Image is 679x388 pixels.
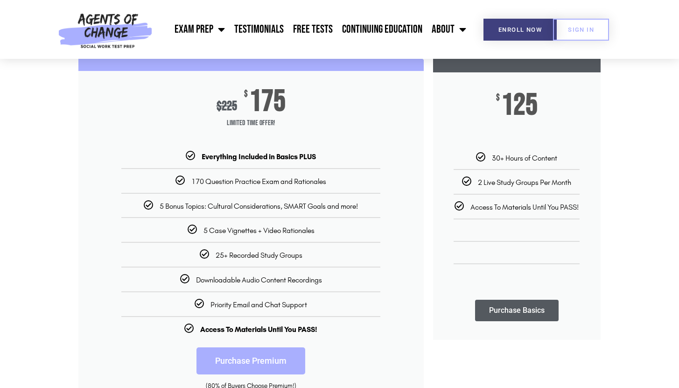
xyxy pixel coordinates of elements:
a: SIGN IN [553,19,609,41]
span: SIGN IN [568,27,594,33]
span: 30+ Hours of Content [492,154,557,162]
span: Access To Materials Until You PASS! [470,203,579,212]
span: $ [244,90,248,99]
a: Purchase Premium [196,347,305,374]
span: 25+ Recorded Study Groups [216,251,302,260]
nav: Menu [157,18,471,41]
a: Continuing Education [337,18,427,41]
span: Limited Time Offer! [78,114,424,133]
span: Downloadable Audio Content Recordings [196,275,322,284]
div: 225 [217,99,237,114]
span: $ [496,93,500,103]
span: 2 Live Study Groups Per Month [478,178,571,187]
span: 5 Bonus Topics: Cultural Considerations, SMART Goals and more! [160,202,358,211]
span: 175 [249,90,286,114]
span: 170 Question Practice Exam and Rationales [191,177,326,186]
a: Testimonials [230,18,288,41]
b: Access To Materials Until You PASS! [200,325,317,334]
span: 5 Case Vignettes + Video Rationales [203,226,315,235]
span: $ [217,99,222,114]
span: 125 [501,93,538,118]
a: About [427,18,471,41]
a: Free Tests [288,18,337,41]
a: Exam Prep [170,18,230,41]
b: Everything Included in Basics PLUS [202,152,316,161]
span: Priority Email and Chat Support [210,300,307,309]
span: Enroll Now [498,27,542,33]
a: Purchase Basics [475,300,559,321]
a: Enroll Now [483,19,557,41]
